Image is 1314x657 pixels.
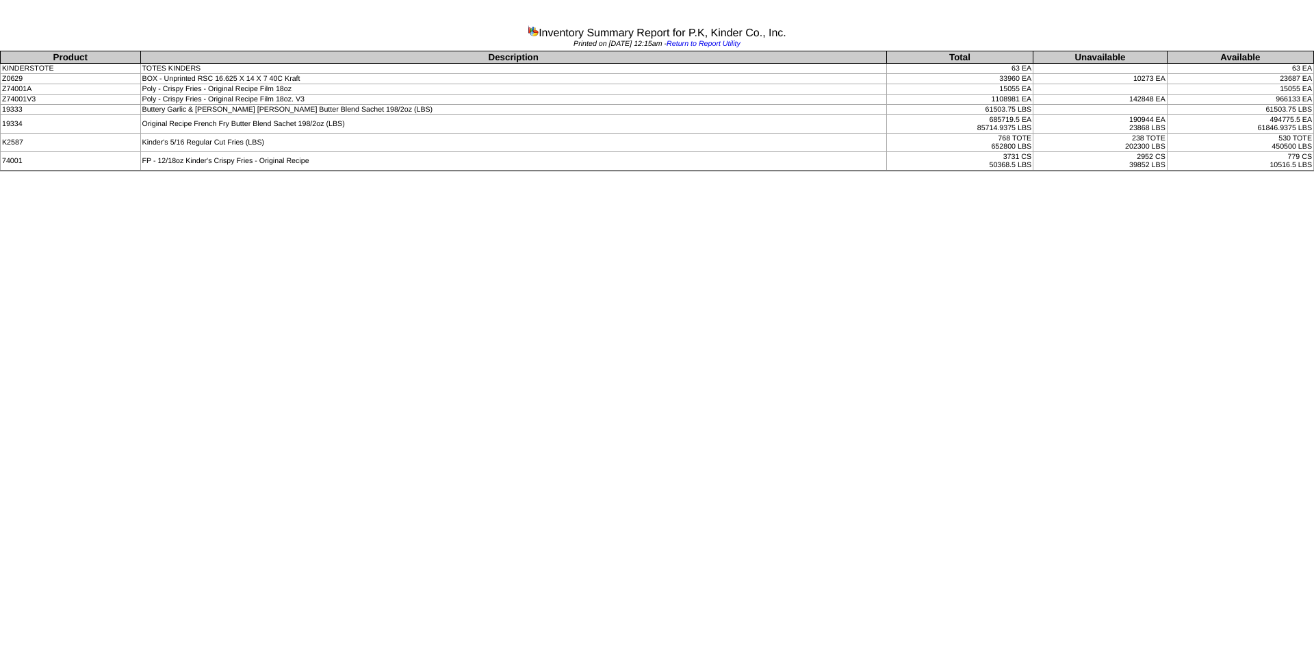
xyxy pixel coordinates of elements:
td: 494775.5 EA 61846.9375 LBS [1167,115,1313,134]
img: graph.gif [528,25,539,36]
td: Kinder's 5/16 Regular Cut Fries (LBS) [140,134,886,152]
td: FP - 12/18oz Kinder's Crispy Fries - Original Recipe [140,152,886,171]
td: 19334 [1,115,141,134]
td: 10273 EA [1033,74,1168,84]
td: Z74001A [1,84,141,95]
td: 1108981 EA [886,95,1033,105]
td: 63 EA [886,64,1033,74]
td: 33960 EA [886,74,1033,84]
td: 779 CS 10516.5 LBS [1167,152,1313,171]
td: 61503.75 LBS [886,105,1033,115]
td: K2587 [1,134,141,152]
td: BOX - Unprinted RSC 16.625 X 14 X 7 40C Kraft [140,74,886,84]
td: 3731 CS 50368.5 LBS [886,152,1033,171]
td: 61503.75 LBS [1167,105,1313,115]
td: 142848 EA [1033,95,1168,105]
td: Poly - Crispy Fries - Original Recipe Film 18oz [140,84,886,95]
th: Description [140,51,886,64]
td: 63 EA [1167,64,1313,74]
td: 190944 EA 23868 LBS [1033,115,1168,134]
th: Unavailable [1033,51,1168,64]
td: Poly - Crispy Fries - Original Recipe Film 18oz. V3 [140,95,886,105]
td: TOTES KINDERS [140,64,886,74]
td: 19333 [1,105,141,115]
td: Z74001V3 [1,95,141,105]
td: 15055 EA [1167,84,1313,95]
td: 966133 EA [1167,95,1313,105]
td: 74001 [1,152,141,171]
td: Original Recipe French Fry Butter Blend Sachet 198/2oz (LBS) [140,115,886,134]
td: 2952 CS 39852 LBS [1033,152,1168,171]
td: 15055 EA [886,84,1033,95]
td: 768 TOTE 652800 LBS [886,134,1033,152]
td: Z0629 [1,74,141,84]
td: 238 TOTE 202300 LBS [1033,134,1168,152]
th: Total [886,51,1033,64]
td: Buttery Garlic & [PERSON_NAME] [PERSON_NAME] Butter Blend Sachet 198/2oz (LBS) [140,105,886,115]
td: 23687 EA [1167,74,1313,84]
th: Available [1167,51,1313,64]
td: KINDERSTOTE [1,64,141,74]
td: 530 TOTE 450500 LBS [1167,134,1313,152]
th: Product [1,51,141,64]
a: Return to Report Utility [667,40,740,48]
td: 685719.5 EA 85714.9375 LBS [886,115,1033,134]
